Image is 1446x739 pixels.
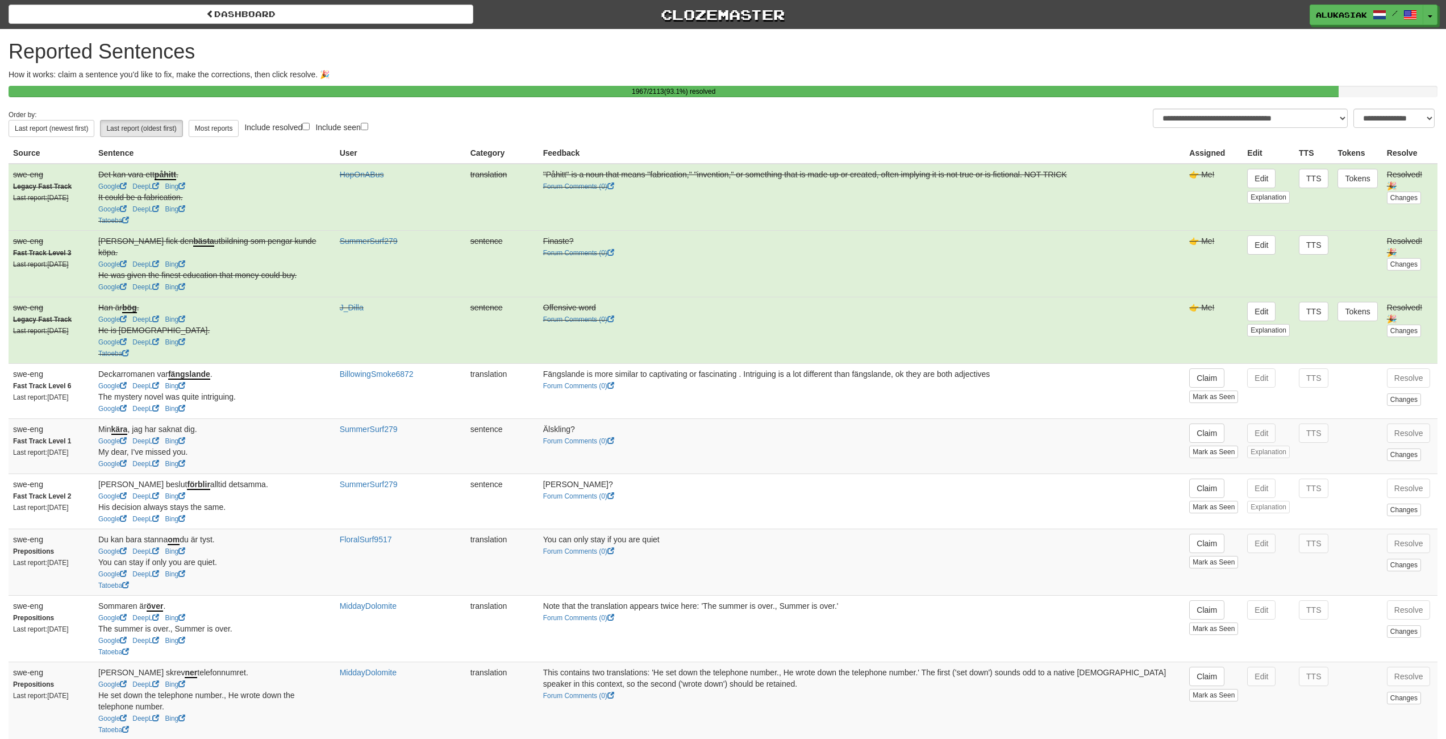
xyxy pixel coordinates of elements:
a: Clozemaster [490,5,955,24]
span: [PERSON_NAME] skrev telefonnumret. [98,668,248,678]
a: Bing [165,515,185,523]
div: He set down the telephone number., He wrote down the telephone number. [98,690,331,712]
input: Include resolved [302,123,310,130]
small: Last report: [DATE] [13,260,69,268]
button: Changes [1387,325,1421,337]
td: translation [466,529,539,595]
a: Google [98,547,127,555]
a: DeepL [132,680,159,688]
th: Sentence [94,143,335,164]
strong: Prepositions [13,547,54,555]
th: Category [466,143,539,164]
button: Edit [1247,479,1276,498]
a: DeepL [132,205,159,213]
button: TTS [1299,534,1328,553]
a: BillowingSmoke6872 [340,369,414,379]
td: Offensive word [539,297,1185,363]
div: He is [DEMOGRAPHIC_DATA]. [98,325,331,336]
a: MiddayDolomite [340,668,397,677]
a: FloralSurf9517 [340,535,392,544]
small: Last report: [DATE] [13,393,69,401]
div: 👉 Me! [1189,302,1238,313]
button: TTS [1299,424,1328,443]
a: Google [98,382,127,390]
button: Explanation [1247,446,1290,458]
button: Last report (oldest first) [100,120,182,137]
strong: Fast Track Level 1 [13,437,71,445]
a: Google [98,283,127,291]
button: Edit [1247,667,1276,686]
div: My dear, I've missed you. [98,446,331,458]
a: Dashboard [9,5,473,24]
a: Bing [165,382,185,390]
td: sentence [466,418,539,474]
a: DeepL [132,547,159,555]
div: He was given the finest education that money could buy. [98,269,331,281]
button: Most reports [189,120,239,137]
u: över [147,601,164,612]
td: "Påhitt" is a noun that means "fabrication," "invention," or something that is made up or created... [539,164,1185,231]
a: Google [98,715,127,723]
a: DeepL [132,492,159,500]
strong: Legacy Fast Track [13,182,72,190]
u: om [168,535,180,545]
u: kära [111,425,128,435]
span: Sommaren är . [98,601,165,612]
a: Forum Comments (0) [543,382,614,390]
a: Google [98,338,127,346]
a: Bing [165,492,185,500]
small: Last report: [DATE] [13,449,69,456]
button: Claim [1189,534,1224,553]
small: Last report: [DATE] [13,625,69,633]
a: Forum Comments (0) [543,692,614,700]
a: Tatoeba [98,582,129,589]
a: DeepL [132,515,159,523]
button: Edit [1247,302,1276,321]
a: Bing [165,437,185,445]
a: J_Dilla [340,303,364,312]
button: TTS [1299,479,1328,498]
a: Google [98,680,127,688]
a: DeepL [132,315,159,323]
a: Google [98,205,127,213]
button: Mark as Seen [1189,391,1238,403]
a: SummerSurf279 [340,236,398,246]
div: swe-eng [13,424,89,435]
td: translation [466,164,539,231]
strong: Prepositions [13,680,54,688]
div: The summer is over., Summer is over. [98,623,331,634]
a: Tatoeba [98,726,129,734]
div: swe-eng [13,169,89,180]
div: swe-eng [13,368,89,380]
a: Google [98,315,127,323]
th: Edit [1243,143,1294,164]
button: Tokens [1337,169,1377,188]
th: Source [9,143,94,164]
button: Mark as Seen [1189,556,1238,568]
a: Bing [165,338,185,346]
small: Last report: [DATE] [13,327,69,335]
u: bög [122,303,137,313]
div: swe-eng [13,302,89,313]
a: DeepL [132,614,159,622]
a: Forum Comments (0) [543,492,614,500]
a: Bing [165,405,185,413]
a: Bing [165,715,185,723]
span: [PERSON_NAME] beslut alltid detsamma. [98,480,268,490]
button: Resolve [1387,534,1431,553]
button: TTS [1299,368,1328,388]
a: Tatoeba [98,648,129,656]
a: alukasiak / [1310,5,1423,25]
button: TTS [1299,600,1328,620]
a: Forum Comments (0) [543,437,614,445]
u: ner [185,668,197,678]
p: How it works: claim a sentence you'd like to fix, make the corrections, then click resolve. 🎉 [9,69,1437,80]
button: Explanation [1247,324,1290,337]
button: Resolve [1387,479,1431,498]
button: Claim [1189,667,1224,686]
div: swe-eng [13,479,89,490]
div: It could be a fabrication. [98,192,331,203]
small: Order by: [9,111,37,119]
strong: Fast Track Level 2 [13,492,71,500]
th: Assigned [1185,143,1243,164]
